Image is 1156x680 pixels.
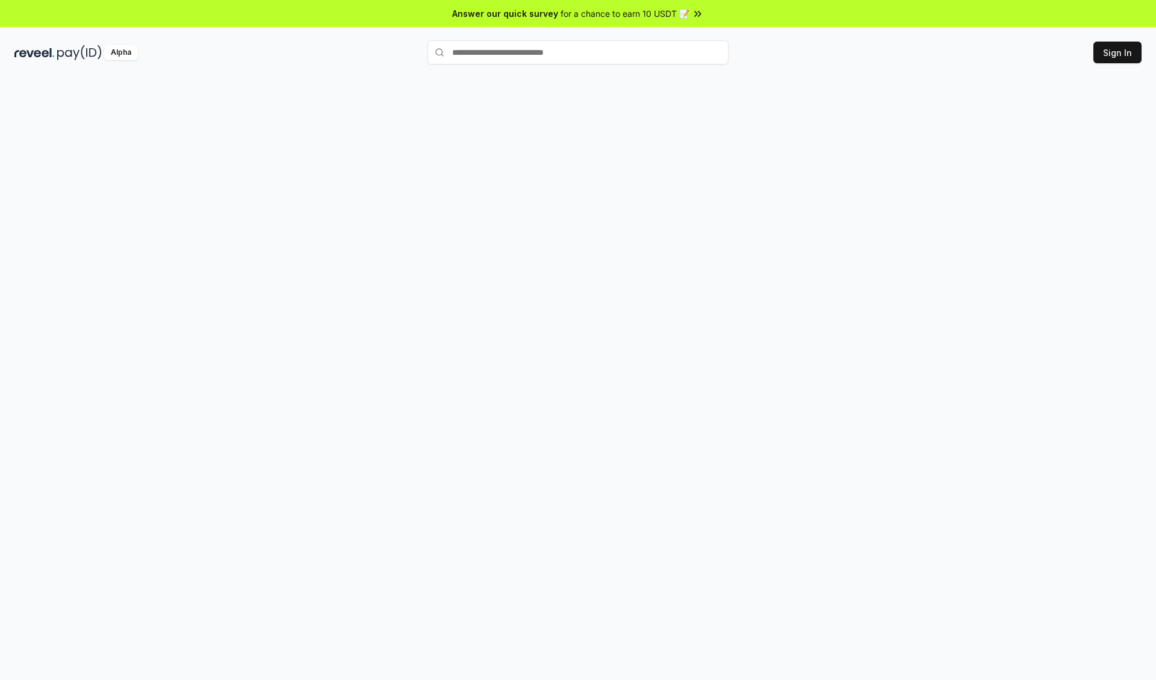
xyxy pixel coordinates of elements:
img: pay_id [57,45,102,60]
div: Alpha [104,45,138,60]
span: Answer our quick survey [452,7,558,20]
button: Sign In [1093,42,1142,63]
img: reveel_dark [14,45,55,60]
span: for a chance to earn 10 USDT 📝 [561,7,689,20]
